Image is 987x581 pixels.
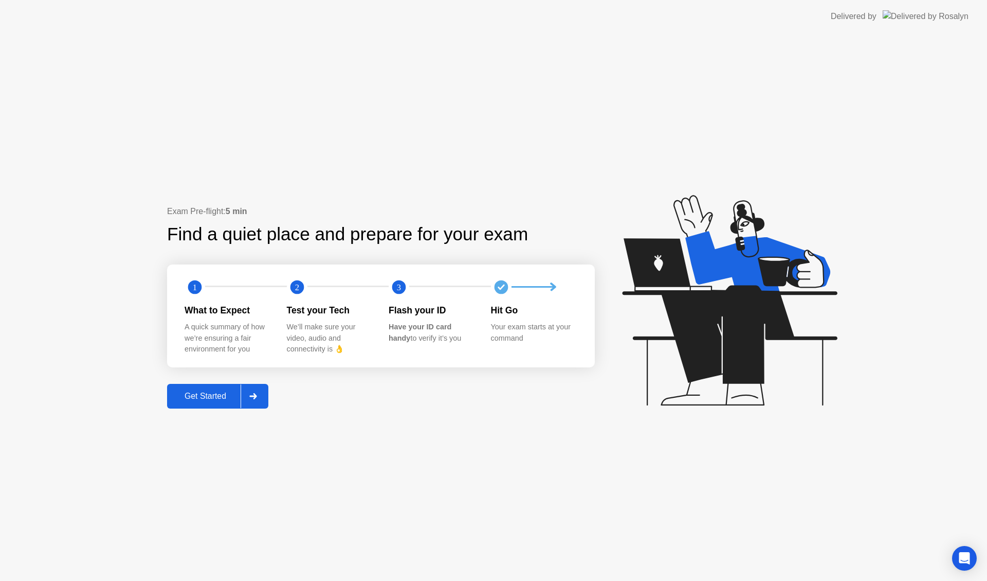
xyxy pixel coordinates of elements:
div: Hit Go [491,304,577,317]
img: Delivered by Rosalyn [883,10,968,22]
b: Have your ID card handy [389,323,451,342]
div: We’ll make sure your video, audio and connectivity is 👌 [287,322,373,355]
div: What to Expect [185,304,270,317]
div: to verify it’s you [389,322,474,344]
div: Get Started [170,392,241,401]
text: 3 [397,282,401,292]
div: A quick summary of how we’re ensuring a fair environment for you [185,322,270,355]
div: Your exam starts at your command [491,322,577,344]
div: Flash your ID [389,304,474,317]
button: Get Started [167,384,268,409]
text: 1 [193,282,197,292]
div: Test your Tech [287,304,373,317]
b: 5 min [226,207,247,216]
div: Find a quiet place and prepare for your exam [167,221,529,248]
div: Delivered by [831,10,876,23]
div: Exam Pre-flight: [167,205,595,218]
div: Open Intercom Messenger [952,546,977,571]
text: 2 [295,282,299,292]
